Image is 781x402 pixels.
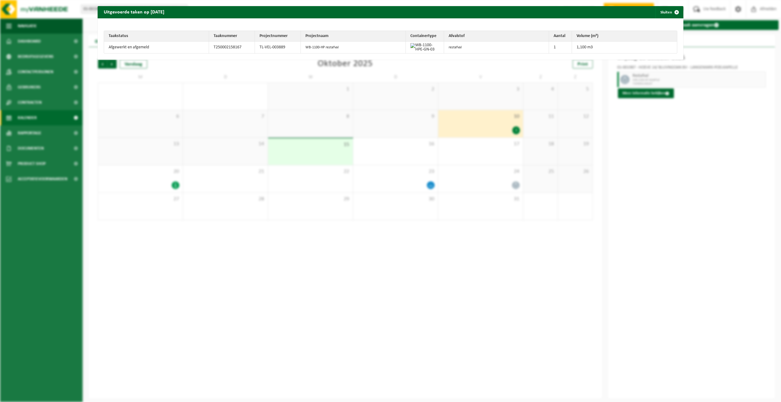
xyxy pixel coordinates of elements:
[209,31,255,42] th: Taaknummer
[444,42,549,53] td: restafval
[98,6,170,18] h2: Uitgevoerde taken op [DATE]
[444,31,549,42] th: Afvalstof
[104,42,209,53] td: Afgewerkt en afgemeld
[406,31,444,42] th: Containertype
[572,31,677,42] th: Volume (m³)
[656,6,683,18] button: Sluiten
[104,31,209,42] th: Taakstatus
[549,31,572,42] th: Aantal
[301,42,406,53] td: WB-1100-HP restafval
[209,42,255,53] td: T250002158167
[301,31,406,42] th: Projectnaam
[410,43,436,52] img: WB-1100-HPE-GN-03
[549,42,572,53] td: 1
[255,31,301,42] th: Projectnummer
[572,42,677,53] td: 1,100 m3
[255,42,301,53] td: TL-VEL-003889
